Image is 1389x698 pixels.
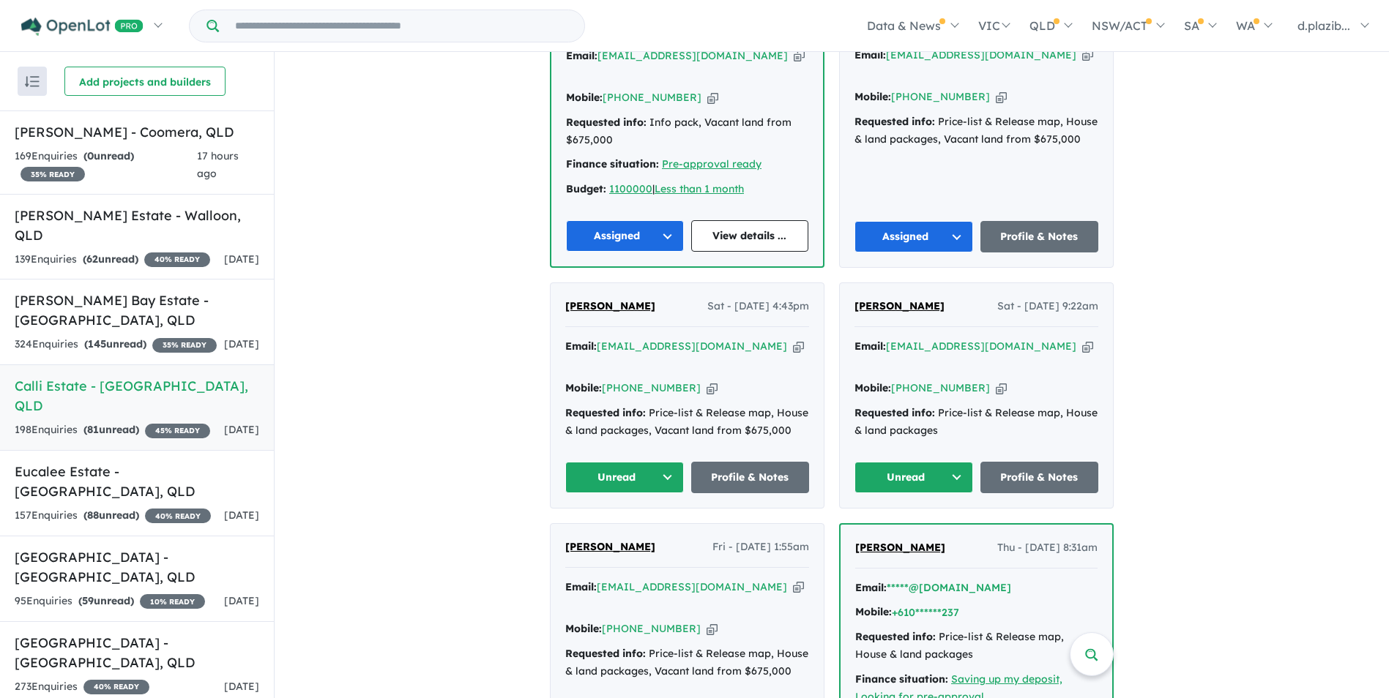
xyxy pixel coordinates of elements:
span: 45 % READY [145,424,210,438]
button: Assigned [854,221,973,252]
div: | [566,181,808,198]
strong: Email: [565,580,597,593]
strong: Email: [854,48,886,61]
a: [PERSON_NAME] [854,298,945,315]
span: 35 % READY [152,338,217,353]
button: Copy [1082,48,1093,63]
button: Copy [793,339,804,354]
a: [PHONE_NUMBER] [891,90,990,103]
button: Add projects and builders [64,67,226,96]
a: [PHONE_NUMBER] [891,381,990,394]
div: 95 Enquir ies [15,593,205,610]
span: d.plazib... [1297,18,1350,33]
span: 81 [87,423,99,436]
div: Price-list & Release map, House & land packages [854,405,1098,440]
strong: Email: [565,339,597,353]
a: [EMAIL_ADDRESS][DOMAIN_NAME] [886,339,1076,353]
img: sort.svg [25,76,40,87]
span: [DATE] [224,423,259,436]
span: [DATE] [224,594,259,607]
strong: ( unread) [83,423,139,436]
strong: ( unread) [83,252,138,266]
button: Copy [1082,339,1093,354]
span: [DATE] [224,252,259,266]
div: 198 Enquir ies [15,421,210,439]
span: [DATE] [224,509,259,522]
div: 273 Enquir ies [15,678,149,696]
span: 40 % READY [145,509,211,523]
a: 1100000 [609,182,652,195]
div: Price-list & Release map, House & land packages, Vacant land from $675,000 [565,645,809,680]
h5: [PERSON_NAME] Estate - Walloon , QLD [15,206,259,245]
strong: Requested info: [565,406,646,419]
a: [PHONE_NUMBER] [602,381,701,394]
a: [PHONE_NUMBER] [603,91,701,104]
span: 10 % READY [140,594,205,609]
span: Sat - [DATE] 4:43pm [707,298,809,315]
button: Copy [707,380,718,396]
a: [EMAIL_ADDRESS][DOMAIN_NAME] [597,49,788,62]
a: [PHONE_NUMBER] [602,622,701,635]
div: 139 Enquir ies [15,251,210,269]
button: Copy [707,90,718,105]
strong: Mobile: [855,605,892,618]
strong: Email: [855,581,887,594]
span: 145 [88,337,106,350]
span: Thu - [DATE] 8:31am [997,539,1098,557]
h5: Eucalee Estate - [GEOGRAPHIC_DATA] , QLD [15,462,259,501]
span: [PERSON_NAME] [565,540,655,553]
strong: Mobile: [565,622,602,635]
a: [EMAIL_ADDRESS][DOMAIN_NAME] [886,48,1076,61]
button: Unread [854,462,973,493]
a: [PERSON_NAME] [855,539,945,557]
strong: Requested info: [855,630,936,643]
span: 40 % READY [83,680,149,694]
h5: Calli Estate - [GEOGRAPHIC_DATA] , QLD [15,376,259,416]
a: [PERSON_NAME] [565,538,655,556]
span: 0 [87,149,94,162]
span: Fri - [DATE] 1:55am [712,538,809,556]
button: Copy [794,48,805,64]
span: [PERSON_NAME] [855,541,945,554]
a: [EMAIL_ADDRESS][DOMAIN_NAME] [597,580,787,593]
strong: Mobile: [565,381,602,394]
strong: Finance situation: [855,672,948,686]
button: Unread [565,462,684,493]
span: 59 [82,594,94,607]
strong: Email: [854,339,886,353]
h5: [GEOGRAPHIC_DATA] - [GEOGRAPHIC_DATA] , QLD [15,547,259,587]
strong: Mobile: [854,381,891,394]
img: Openlot PRO Logo White [21,18,144,36]
a: View details ... [691,220,809,252]
button: Copy [996,380,1007,396]
strong: Requested info: [854,406,935,419]
span: 40 % READY [144,252,210,267]
button: Copy [793,579,804,595]
span: [DATE] [224,680,259,693]
a: Pre-approval ready [662,157,761,170]
a: Profile & Notes [691,462,810,493]
h5: [PERSON_NAME] - Coomera , QLD [15,122,259,142]
strong: Mobile: [854,90,891,103]
span: [PERSON_NAME] [565,299,655,312]
div: Info pack, Vacant land from $675,000 [566,114,808,149]
strong: ( unread) [78,594,134,607]
strong: Budget: [566,182,606,195]
input: Try estate name, suburb, builder or developer [222,10,581,42]
span: 35 % READY [21,167,85,181]
a: Profile & Notes [980,462,1099,493]
button: Copy [996,89,1007,105]
a: Less than 1 month [655,182,744,195]
div: 169 Enquir ies [15,148,197,183]
strong: Requested info: [566,116,647,129]
div: Price-list & Release map, House & land packages, Vacant land from $675,000 [565,405,809,440]
strong: Requested info: [854,115,935,128]
div: Price-list & Release map, House & land packages [855,628,1098,664]
span: 62 [86,252,98,266]
strong: ( unread) [83,509,139,522]
div: Price-list & Release map, House & land packages, Vacant land from $675,000 [854,113,1098,149]
span: [DATE] [224,337,259,350]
